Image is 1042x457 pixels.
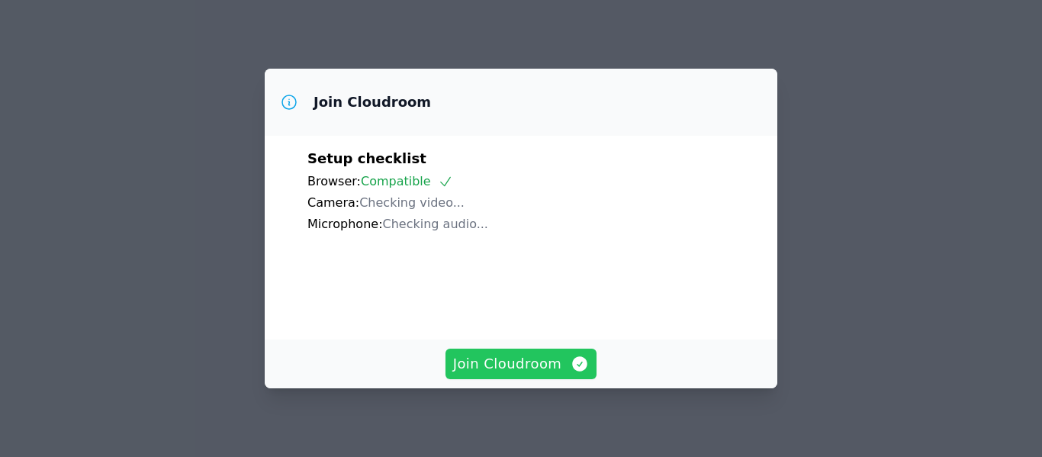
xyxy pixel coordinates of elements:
[307,217,383,231] span: Microphone:
[307,174,361,188] span: Browser:
[445,349,597,379] button: Join Cloudroom
[361,174,453,188] span: Compatible
[307,195,359,210] span: Camera:
[383,217,488,231] span: Checking audio...
[314,93,431,111] h3: Join Cloudroom
[453,353,590,375] span: Join Cloudroom
[307,150,426,166] span: Setup checklist
[359,195,465,210] span: Checking video...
